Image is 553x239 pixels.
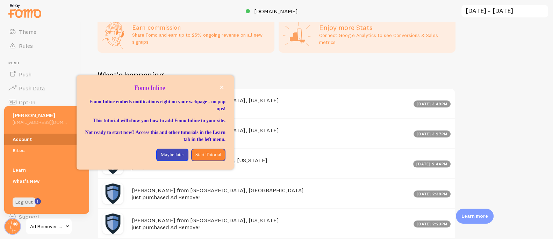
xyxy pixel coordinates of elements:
h5: [PERSON_NAME] [13,112,67,119]
div: [DATE] 3:49pm [414,100,451,107]
h4: [PERSON_NAME] from [GEOGRAPHIC_DATA], [US_STATE] just purchased Ad Remover [132,217,409,231]
span: Push [8,61,76,66]
div: [DATE] 2:23pm [414,221,451,227]
p: Start Tutorial [195,151,221,158]
div: Fomo Inline [77,75,234,170]
a: Ad Remover Checkout B [25,218,72,235]
div: [DATE] 3:27pm [414,130,451,137]
button: close, [218,84,225,91]
a: Push [4,67,76,81]
h4: [PERSON_NAME] from [GEOGRAPHIC_DATA], [US_STATE] just purchased Ad Remover [132,127,409,141]
h3: Earn commission [132,23,270,31]
a: Rules [4,39,76,53]
p: Learn more [461,213,488,219]
h4: [PERSON_NAME] from [GEOGRAPHIC_DATA], [GEOGRAPHIC_DATA] just purchased Ad Remover [132,187,409,201]
span: Push Data [19,85,45,92]
span: Rules [19,42,33,49]
span: Push [19,71,31,78]
a: Support [4,210,76,224]
a: Account [4,134,89,145]
h4: [PERSON_NAME] from [GEOGRAPHIC_DATA], [US_STATE] just purchased Ad Remover [132,97,409,111]
span: Support [19,213,39,220]
h4: [PERSON_NAME] from [PERSON_NAME], [US_STATE] just purchased Ad Remover [132,157,409,171]
svg: <p>Watch New Feature Tutorials!</p> [35,198,41,204]
a: Push Data [4,81,76,95]
img: fomo-relay-logo-orange.svg [7,2,42,20]
div: [DATE] 2:38pm [414,191,451,197]
p: This tutorial will show you how to add Fomo Inline to your site. [85,117,225,124]
p: Connect Google Analytics to see Conversions & Sales metrics [319,32,451,46]
a: Opt-In [4,95,76,109]
p: Not ready to start now? Access this and other tutorials in the Learn tab in the left menu. [85,129,225,143]
button: Start Tutorial [191,149,225,161]
span: Opt-In [19,99,35,106]
div: Learn more [456,209,494,224]
a: Theme [4,25,76,39]
h2: What's happening [98,69,164,80]
p: Fomo Inline embeds notifications right on your webpage - no pop ups! [85,98,225,112]
p: Maybe later [160,151,184,158]
h2: Enjoy more Stats [319,23,451,32]
img: Google Analytics [283,21,311,48]
span: Theme [19,28,36,35]
button: Maybe later [156,149,188,161]
a: Log Out [13,197,36,207]
div: [DATE] 2:44pm [413,160,451,167]
a: Learn [4,164,89,175]
a: What's New [4,175,89,187]
a: Sites [4,145,89,156]
h5: [EMAIL_ADDRESS][DOMAIN_NAME] [13,119,67,125]
span: Ad Remover Checkout B [30,222,63,231]
p: Share Fomo and earn up to 25% ongoing revenue on all new signups [132,31,270,45]
a: Enjoy more Stats Connect Google Analytics to see Conversions & Sales metrics [279,16,455,53]
p: Fomo Inline [85,84,225,93]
